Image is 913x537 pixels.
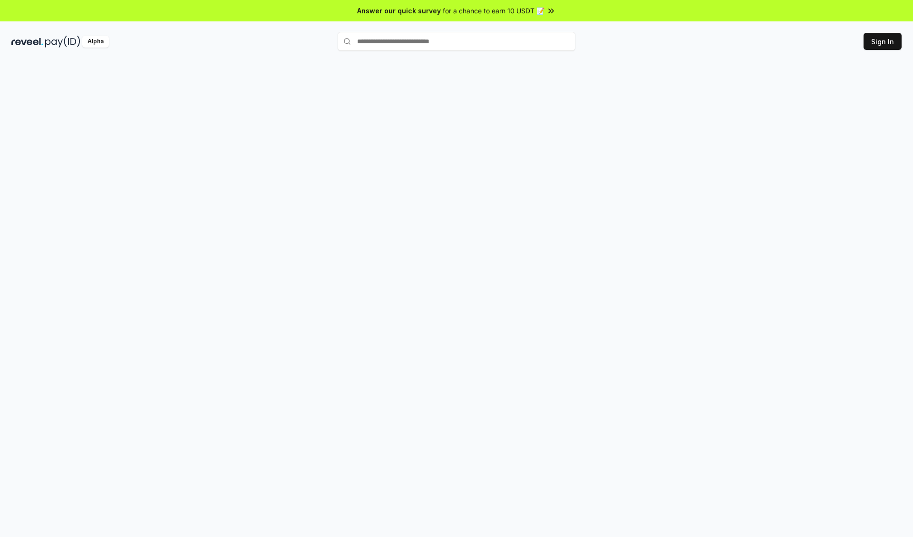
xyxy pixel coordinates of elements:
img: reveel_dark [11,36,43,48]
div: Alpha [82,36,109,48]
img: pay_id [45,36,80,48]
button: Sign In [864,33,902,50]
span: for a chance to earn 10 USDT 📝 [443,6,544,16]
span: Answer our quick survey [357,6,441,16]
